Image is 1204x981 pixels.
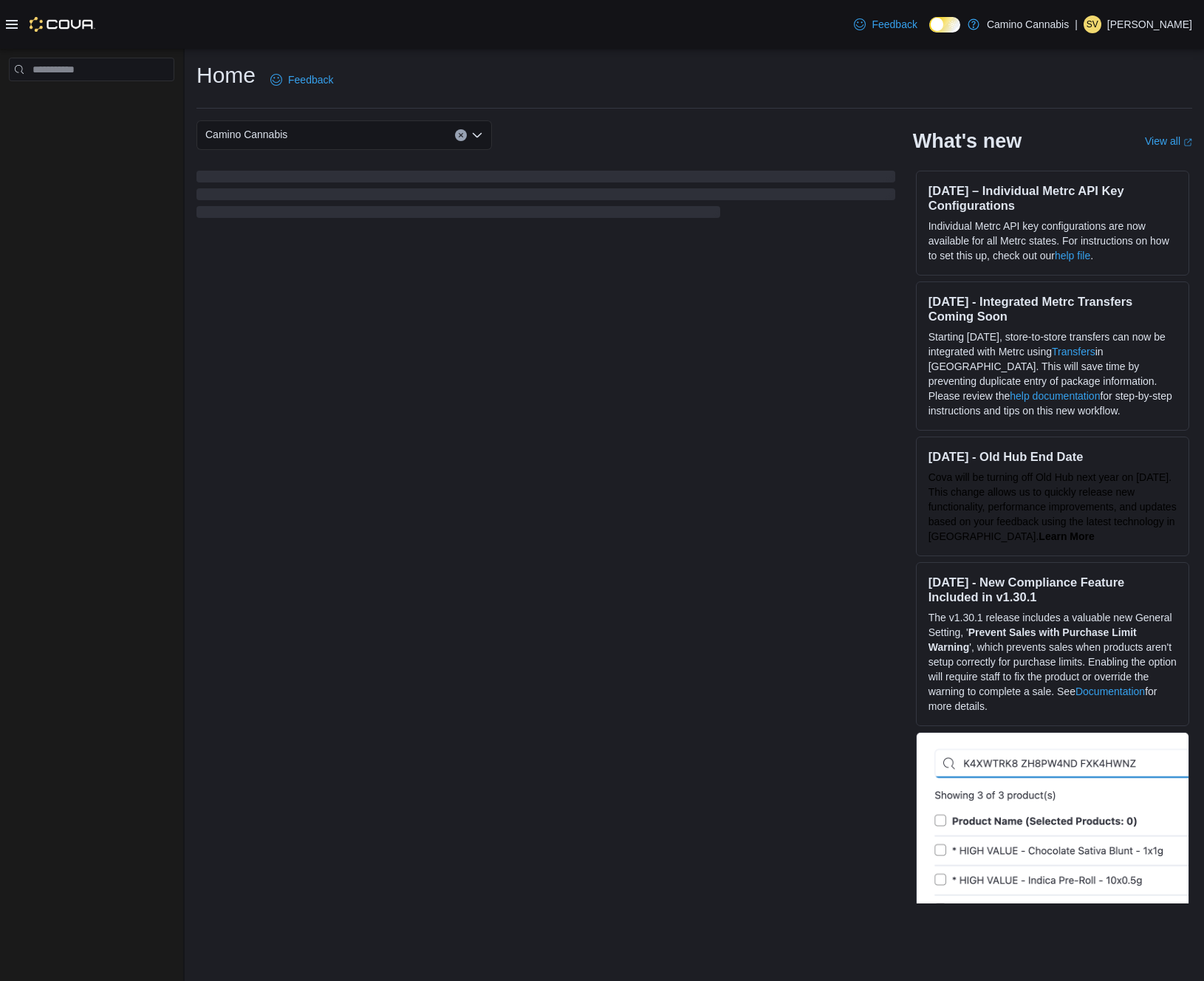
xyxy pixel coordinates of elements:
svg: External link [1183,138,1192,147]
span: Camino Cannabis [205,126,287,143]
strong: Prevent Sales with Purchase Limit Warning [928,626,1137,653]
div: Scott Van Boyen [1084,16,1101,33]
h1: Home [196,61,256,90]
span: Cova will be turning off Old Hub next year on [DATE]. This change allows us to quickly release ne... [928,471,1177,542]
p: Camino Cannabis [987,16,1069,33]
span: Feedback [288,72,333,87]
a: Feedback [848,10,923,39]
span: SV [1087,16,1098,33]
p: Individual Metrc API key configurations are now available for all Metrc states. For instructions ... [928,219,1177,263]
button: Open list of options [471,129,483,141]
h3: [DATE] – Individual Metrc API Key Configurations [928,183,1177,213]
h2: What's new [913,129,1022,153]
a: Transfers [1052,346,1095,358]
a: Documentation [1075,686,1145,697]
h3: [DATE] - Old Hub End Date [928,449,1177,464]
p: The v1.30.1 release includes a valuable new General Setting, ' ', which prevents sales when produ... [928,610,1177,714]
p: [PERSON_NAME] [1107,16,1192,33]
button: Clear input [455,129,467,141]
nav: Complex example [9,84,174,120]
span: Feedback [872,17,917,32]
h3: [DATE] - New Compliance Feature Included in v1.30.1 [928,575,1177,604]
a: Feedback [264,65,339,95]
a: Learn More [1039,530,1094,542]
input: Dark Mode [929,17,960,33]
span: Loading [196,174,895,221]
a: help file [1055,250,1090,262]
a: help documentation [1010,390,1100,402]
p: Starting [DATE], store-to-store transfers can now be integrated with Metrc using in [GEOGRAPHIC_D... [928,329,1177,418]
span: Dark Mode [929,33,930,33]
h3: [DATE] - Integrated Metrc Transfers Coming Soon [928,294,1177,324]
a: View allExternal link [1145,135,1192,147]
p: | [1075,16,1078,33]
img: Cova [30,17,95,32]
